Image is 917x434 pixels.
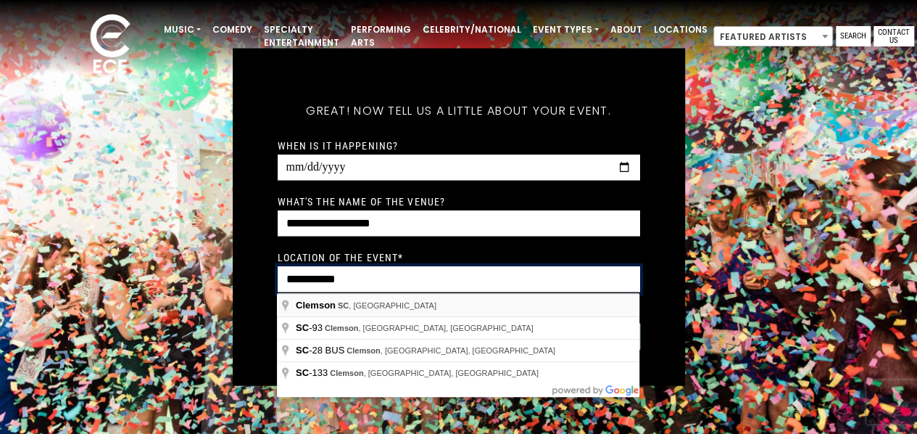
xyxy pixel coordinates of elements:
span: Clemson [296,300,336,311]
a: Search [836,26,871,46]
span: SC [296,322,309,333]
span: SC [296,367,309,378]
span: Clemson [330,369,363,377]
span: , [GEOGRAPHIC_DATA], [GEOGRAPHIC_DATA] [347,346,555,355]
a: Contact Us [874,26,914,46]
a: Specialty Entertainment [258,17,345,55]
label: When is it happening? [278,139,399,152]
a: Music [158,17,207,42]
span: , [GEOGRAPHIC_DATA], [GEOGRAPHIC_DATA] [325,324,534,332]
label: What's the name of the venue? [278,195,445,208]
span: -28 BUS [296,345,347,356]
h5: Great! Now tell us a little about your event. [278,85,640,137]
a: Locations [648,17,713,42]
a: Comedy [207,17,258,42]
span: SC [338,301,349,310]
a: Celebrity/National [417,17,527,42]
img: ece_new_logo_whitev2-1.png [74,10,146,81]
span: -93 [296,322,325,333]
a: Performing Arts [345,17,417,55]
span: -133 [296,367,330,378]
label: Location of the event [278,251,404,264]
a: About [605,17,648,42]
span: Featured Artists [713,26,833,46]
span: Clemson [347,346,380,355]
span: , [GEOGRAPHIC_DATA], [GEOGRAPHIC_DATA] [330,369,539,377]
span: , [GEOGRAPHIC_DATA] [338,301,436,310]
a: Event Types [527,17,605,42]
span: Featured Artists [714,27,832,47]
span: Clemson [325,324,358,332]
span: SC [296,345,309,356]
